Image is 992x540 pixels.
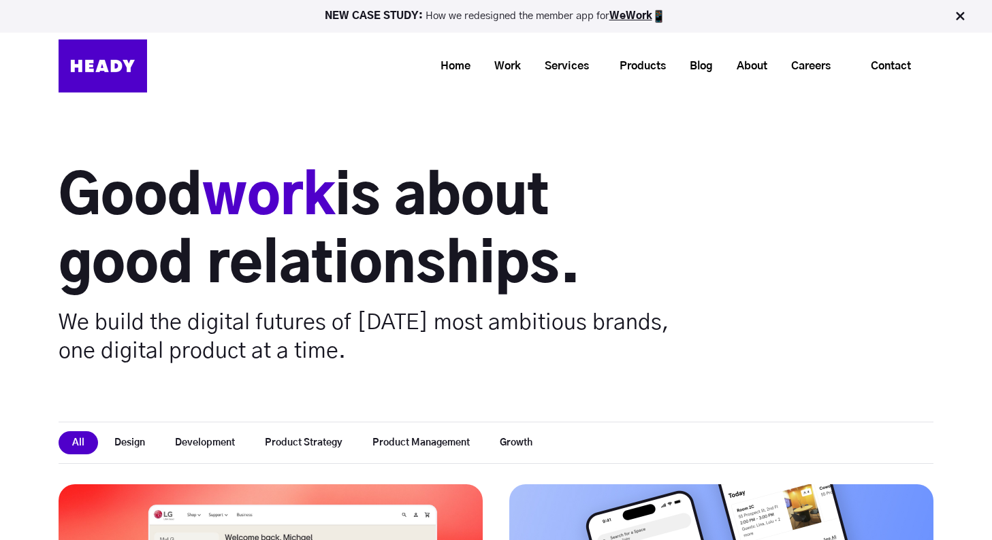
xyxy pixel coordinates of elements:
[774,54,837,79] a: Careers
[161,431,249,454] button: Development
[609,11,652,21] a: WeWork
[953,10,967,23] img: Close Bar
[423,54,477,79] a: Home
[325,11,426,21] strong: NEW CASE STUDY:
[59,164,671,300] h1: Good is about good relationships.
[6,10,986,23] p: How we redesigned the member app for
[528,54,596,79] a: Services
[486,431,546,454] button: Growth
[603,54,673,79] a: Products
[202,171,335,225] span: work
[477,54,528,79] a: Work
[59,308,671,365] p: We build the digital futures of [DATE] most ambitious brands, one digital product at a time.
[101,431,159,454] button: Design
[59,39,147,92] img: Heady_Logo_Web-01 (1)
[359,431,483,454] button: Product Management
[59,431,98,454] button: All
[673,54,720,79] a: Blog
[849,50,933,82] a: Contact
[720,54,774,79] a: About
[251,431,356,454] button: Product Strategy
[652,10,666,23] img: app emoji
[161,50,933,82] div: Navigation Menu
